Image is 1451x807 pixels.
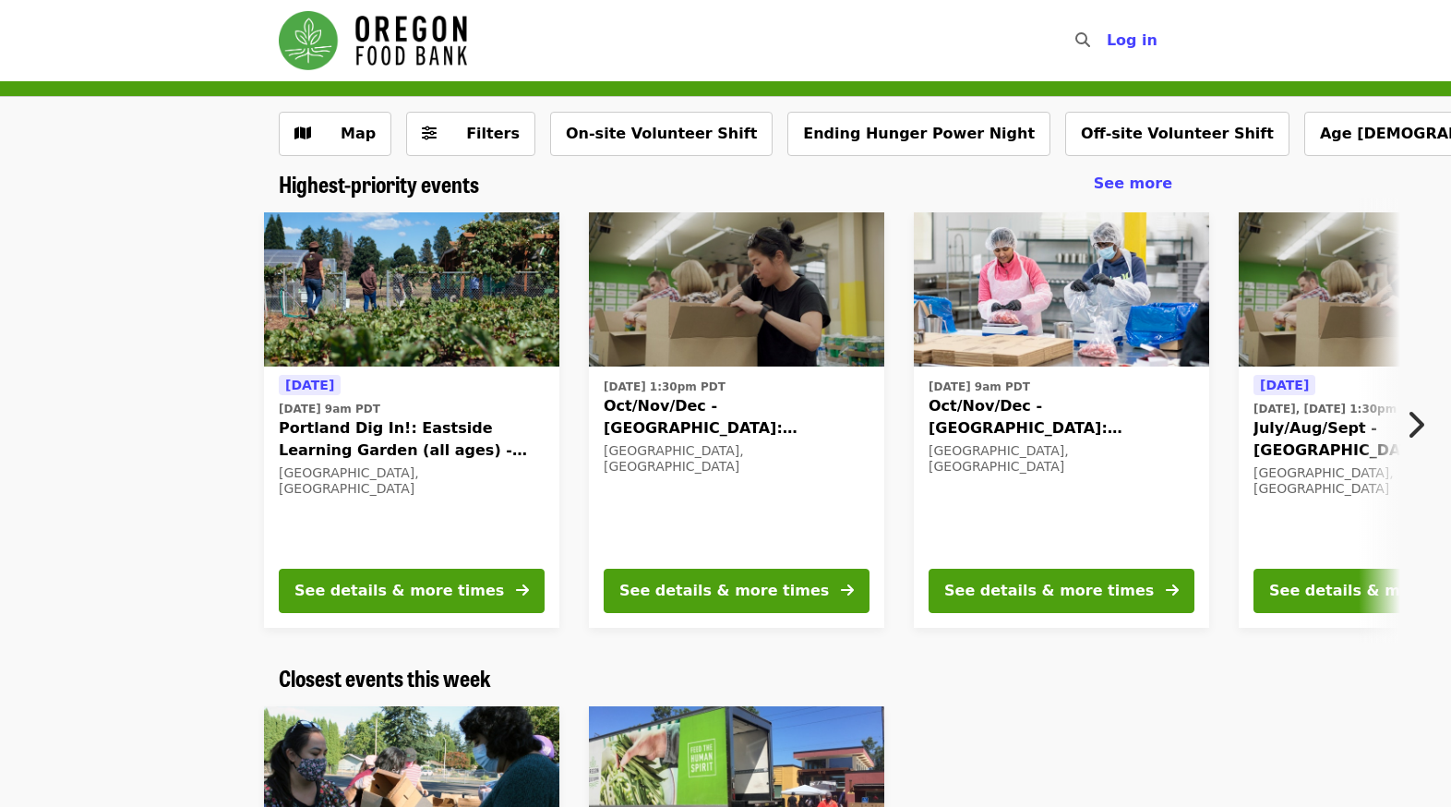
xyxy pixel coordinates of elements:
[264,665,1187,692] div: Closest events this week
[466,125,520,142] span: Filters
[944,580,1154,602] div: See details & more times
[294,125,311,142] i: map icon
[516,582,529,599] i: arrow-right icon
[619,580,829,602] div: See details & more times
[341,125,376,142] span: Map
[264,212,559,628] a: See details for "Portland Dig In!: Eastside Learning Garden (all ages) - Aug/Sept/Oct"
[279,401,380,417] time: [DATE] 9am PDT
[929,443,1194,475] div: [GEOGRAPHIC_DATA], [GEOGRAPHIC_DATA]
[1260,378,1309,392] span: [DATE]
[1094,173,1172,195] a: See more
[1390,399,1451,451] button: Next item
[422,125,437,142] i: sliders-h icon
[604,443,869,475] div: [GEOGRAPHIC_DATA], [GEOGRAPHIC_DATA]
[1094,175,1172,192] span: See more
[1065,112,1289,156] button: Off-site Volunteer Shift
[589,212,884,367] img: Oct/Nov/Dec - Portland: Repack/Sort (age 8+) organized by Oregon Food Bank
[914,212,1209,367] img: Oct/Nov/Dec - Beaverton: Repack/Sort (age 10+) organized by Oregon Food Bank
[279,569,545,613] button: See details & more times
[279,112,391,156] button: Show map view
[264,212,559,367] img: Portland Dig In!: Eastside Learning Garden (all ages) - Aug/Sept/Oct organized by Oregon Food Bank
[279,465,545,497] div: [GEOGRAPHIC_DATA], [GEOGRAPHIC_DATA]
[929,395,1194,440] span: Oct/Nov/Dec - [GEOGRAPHIC_DATA]: Repack/Sort (age [DEMOGRAPHIC_DATA]+)
[279,11,467,70] img: Oregon Food Bank - Home
[929,379,1030,395] time: [DATE] 9am PDT
[914,212,1209,628] a: See details for "Oct/Nov/Dec - Beaverton: Repack/Sort (age 10+)"
[1166,582,1179,599] i: arrow-right icon
[279,167,479,199] span: Highest-priority events
[279,661,491,693] span: Closest events this week
[279,171,479,198] a: Highest-priority events
[279,417,545,462] span: Portland Dig In!: Eastside Learning Garden (all ages) - Aug/Sept/Oct
[604,395,869,440] span: Oct/Nov/Dec - [GEOGRAPHIC_DATA]: Repack/Sort (age [DEMOGRAPHIC_DATA]+)
[264,171,1187,198] div: Highest-priority events
[1406,407,1424,442] i: chevron-right icon
[1075,31,1090,49] i: search icon
[550,112,773,156] button: On-site Volunteer Shift
[787,112,1050,156] button: Ending Hunger Power Night
[1101,18,1116,63] input: Search
[285,378,334,392] span: [DATE]
[929,569,1194,613] button: See details & more times
[604,569,869,613] button: See details & more times
[294,580,504,602] div: See details & more times
[1253,401,1425,417] time: [DATE], [DATE] 1:30pm PDT
[1107,31,1157,49] span: Log in
[406,112,535,156] button: Filters (0 selected)
[279,665,491,692] a: Closest events this week
[589,212,884,628] a: See details for "Oct/Nov/Dec - Portland: Repack/Sort (age 8+)"
[841,582,854,599] i: arrow-right icon
[1092,22,1172,59] button: Log in
[604,379,725,395] time: [DATE] 1:30pm PDT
